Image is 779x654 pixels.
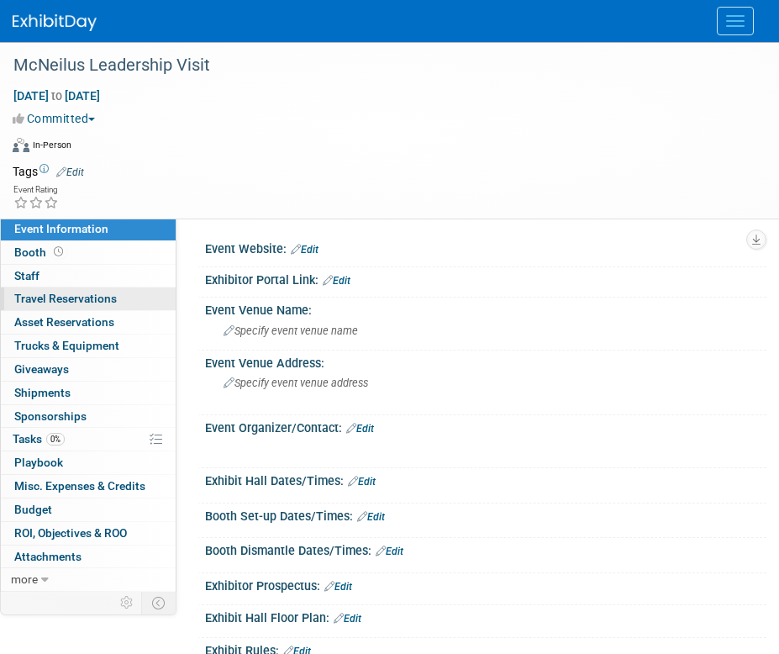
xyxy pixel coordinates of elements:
td: Toggle Event Tabs [142,592,176,614]
span: [DATE] [DATE] [13,88,101,103]
span: ROI, Objectives & ROO [14,526,127,540]
div: Event Format [13,135,758,161]
button: Menu [717,7,754,35]
span: Trucks & Equipment [14,339,119,352]
div: Exhibit Hall Dates/Times: [205,468,766,490]
a: Edit [357,511,385,523]
img: ExhibitDay [13,14,97,31]
span: Specify event venue name [224,324,358,337]
a: Event Information [1,218,176,240]
a: Sponsorships [1,405,176,428]
a: Giveaways [1,358,176,381]
a: Trucks & Equipment [1,335,176,357]
a: Misc. Expenses & Credits [1,475,176,498]
span: Staff [14,269,39,282]
span: Booth not reserved yet [50,245,66,258]
a: Tasks0% [1,428,176,451]
a: Edit [291,244,318,256]
a: Edit [323,275,350,287]
a: Edit [324,581,352,593]
span: Budget [14,503,52,516]
a: Edit [56,166,84,178]
div: Event Venue Name: [205,298,766,319]
span: to [49,89,65,103]
a: Staff [1,265,176,287]
div: Exhibit Hall Floor Plan: [205,605,766,627]
a: Budget [1,498,176,521]
a: Edit [348,476,376,488]
span: Travel Reservations [14,292,117,305]
span: Attachments [14,550,82,563]
a: Edit [346,423,374,435]
div: Event Rating [13,186,59,194]
span: Sponsorships [14,409,87,423]
span: Booth [14,245,66,259]
button: Committed [13,110,102,127]
span: Playbook [14,456,63,469]
span: 0% [46,433,65,446]
div: Event Organizer/Contact: [205,415,766,437]
div: Event Venue Address: [205,351,766,372]
a: ROI, Objectives & ROO [1,522,176,545]
span: Shipments [14,386,71,399]
a: Edit [376,546,403,557]
a: Booth [1,241,176,264]
div: Booth Dismantle Dates/Times: [205,538,766,560]
div: Exhibitor Portal Link: [205,267,766,289]
a: Asset Reservations [1,311,176,334]
div: In-Person [32,139,71,151]
a: Travel Reservations [1,287,176,310]
a: Attachments [1,546,176,568]
span: Tasks [13,432,65,446]
a: more [1,568,176,591]
span: Event Information [14,222,108,235]
span: Asset Reservations [14,315,114,329]
div: Booth Set-up Dates/Times: [205,504,766,525]
span: Giveaways [14,362,69,376]
span: Misc. Expenses & Credits [14,479,145,493]
td: Tags [13,163,84,180]
img: Format-Inperson.png [13,138,29,151]
a: Shipments [1,382,176,404]
a: Edit [334,613,361,625]
td: Personalize Event Tab Strip [113,592,142,614]
div: Event Website: [205,236,766,258]
span: Specify event venue address [224,377,368,389]
span: more [11,572,38,586]
div: Exhibitor Prospectus: [205,573,766,595]
a: Playbook [1,451,176,474]
div: McNeilus Leadership Visit [8,50,745,81]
